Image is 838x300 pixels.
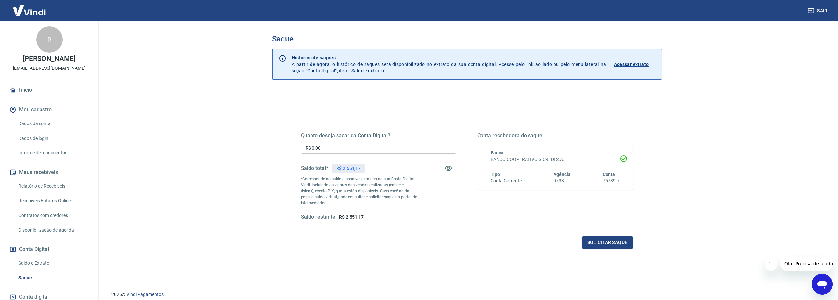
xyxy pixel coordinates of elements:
a: Relatório de Recebíveis [16,179,91,193]
h5: Conta recebedora do saque [477,132,633,139]
a: Dados da conta [16,117,91,130]
h6: BANCO COOPERATIVO SICREDI S.A. [491,156,620,163]
h5: Saldo restante: [301,214,337,221]
iframe: Botão para abrir a janela de mensagens [812,274,833,295]
h6: 0738 [554,177,571,184]
a: Informe de rendimentos [16,146,91,160]
span: Olá! Precisa de ajuda? [4,5,55,10]
p: 2025 © [111,291,822,298]
h3: Saque [272,34,662,43]
a: Acessar extrato [614,54,656,74]
span: Tipo [491,172,500,177]
p: Histórico de saques [292,54,606,61]
h5: Quanto deseja sacar da Conta Digital? [301,132,456,139]
a: Dados de login [16,132,91,145]
p: Acessar extrato [614,61,649,68]
button: Solicitar saque [582,236,633,249]
p: *Corresponde ao saldo disponível para uso na sua Conta Digital Vindi. Incluindo os valores das ve... [301,176,418,206]
button: Sair [806,5,830,17]
h6: 75789-7 [603,177,620,184]
span: Agência [554,172,571,177]
button: Meu cadastro [8,102,91,117]
iframe: Mensagem da empresa [780,257,833,271]
p: A partir de agora, o histórico de saques será disponibilizado no extrato da sua conta digital. Ac... [292,54,606,74]
span: R$ 2.551,17 [339,214,364,220]
a: Saldo e Extrato [16,257,91,270]
a: Recebíveis Futuros Online [16,194,91,207]
button: Conta Digital [8,242,91,257]
a: Saque [16,271,91,285]
span: Conta [603,172,615,177]
a: Disponibilização de agenda [16,223,91,237]
a: Início [8,83,91,97]
span: Banco [491,150,504,155]
img: Vindi [8,0,51,20]
p: [EMAIL_ADDRESS][DOMAIN_NAME] [13,65,86,72]
iframe: Fechar mensagem [765,258,778,271]
h5: Saldo total*: [301,165,330,172]
a: Contratos com credores [16,209,91,222]
button: Meus recebíveis [8,165,91,179]
a: Vindi Pagamentos [126,292,164,297]
div: R [36,26,63,53]
p: [PERSON_NAME] [23,55,75,62]
p: R$ 2.551,17 [336,165,361,172]
h6: Conta Corrente [491,177,522,184]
